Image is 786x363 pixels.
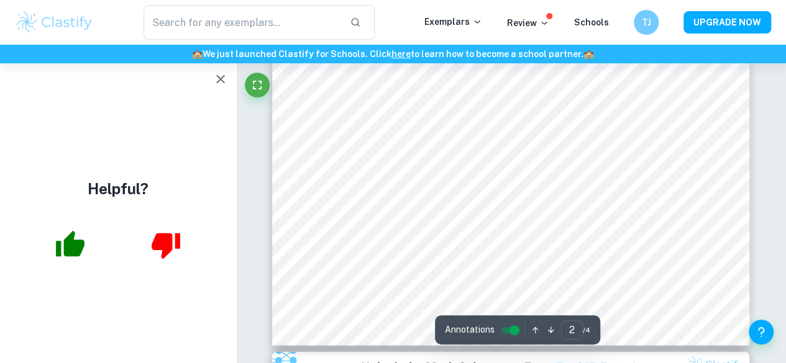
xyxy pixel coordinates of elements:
[88,177,149,199] h4: Helpful?
[144,5,340,40] input: Search for any exemplars...
[749,320,774,344] button: Help and Feedback
[391,49,411,59] a: here
[583,325,590,336] span: / 4
[634,10,659,35] button: TJ
[192,49,203,59] span: 🏫
[583,49,594,59] span: 🏫
[639,16,654,29] h6: TJ
[445,323,495,336] span: Annotations
[507,16,549,30] p: Review
[15,10,94,35] img: Clastify logo
[424,15,482,29] p: Exemplars
[2,47,784,61] h6: We just launched Clastify for Schools. Click to learn how to become a school partner.
[683,11,771,34] button: UPGRADE NOW
[574,17,609,27] a: Schools
[245,73,270,97] button: Fullscreen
